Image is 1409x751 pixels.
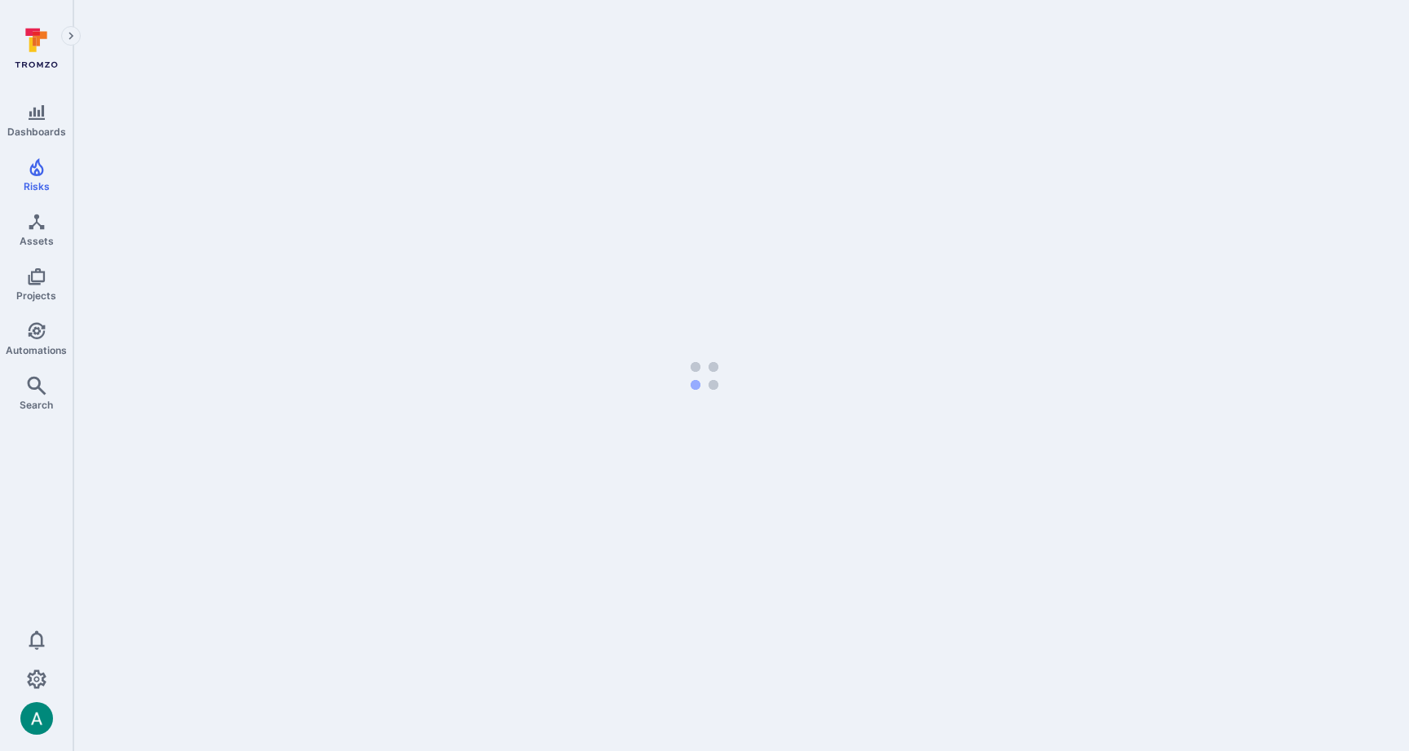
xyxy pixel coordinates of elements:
div: Arjan Dehar [20,702,53,735]
span: Risks [24,180,50,192]
span: Assets [20,235,54,247]
span: Dashboards [7,126,66,138]
i: Expand navigation menu [65,29,77,43]
span: Search [20,399,53,411]
span: Projects [16,289,56,302]
span: Automations [6,344,67,356]
img: ACg8ocLSa5mPYBaXNx3eFu_EmspyJX0laNWN7cXOFirfQ7srZveEpg=s96-c [20,702,53,735]
button: Expand navigation menu [61,26,81,46]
